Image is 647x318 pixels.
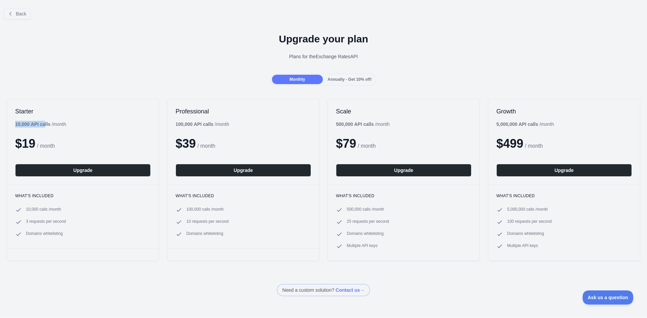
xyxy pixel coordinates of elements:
h2: Growth [496,107,632,115]
div: / month [496,121,554,128]
span: $ 499 [496,137,523,150]
h2: Scale [336,107,471,115]
h2: Professional [176,107,311,115]
iframe: Toggle Customer Support [583,290,634,305]
b: 500,000 API calls [336,121,374,127]
b: 5,000,000 API calls [496,121,538,127]
span: $ 79 [336,137,356,150]
div: / month [336,121,390,128]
